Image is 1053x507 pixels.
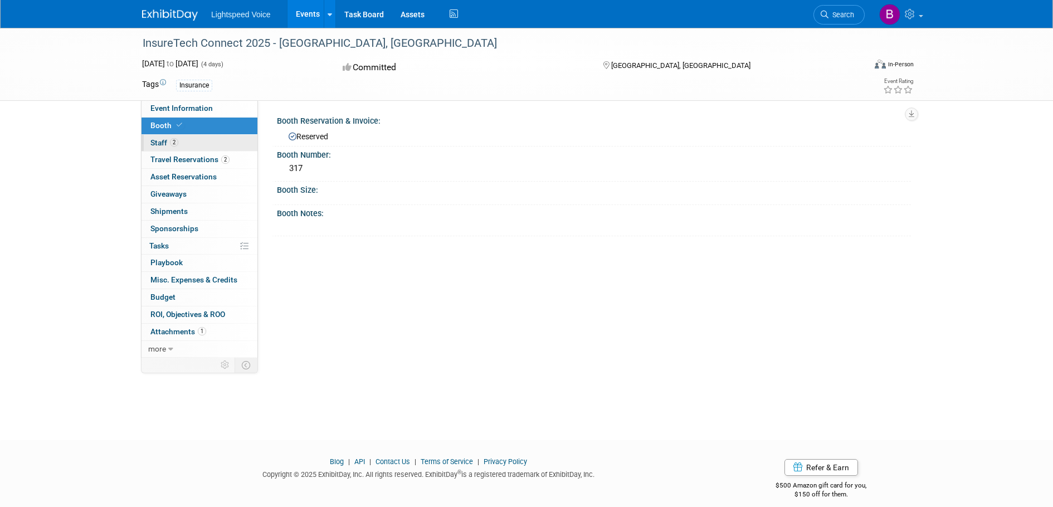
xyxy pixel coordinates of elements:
[150,189,187,198] span: Giveaways
[277,182,911,196] div: Booth Size:
[142,289,257,306] a: Budget
[799,58,914,75] div: Event Format
[150,310,225,319] span: ROI, Objectives & ROO
[142,135,257,152] a: Staff2
[475,457,482,466] span: |
[150,224,198,233] span: Sponsorships
[200,61,223,68] span: (4 days)
[142,118,257,134] a: Booth
[784,459,858,476] a: Refer & Earn
[412,457,419,466] span: |
[148,344,166,353] span: more
[367,457,374,466] span: |
[150,172,217,181] span: Asset Reservations
[150,275,237,284] span: Misc. Expenses & Credits
[142,467,715,480] div: Copyright © 2025 ExhibitDay, Inc. All rights reserved. ExhibitDay is a registered trademark of Ex...
[345,457,353,466] span: |
[142,152,257,168] a: Travel Reservations2
[142,79,166,91] td: Tags
[285,160,903,177] div: 317
[879,4,900,25] img: Bryan Schumacher
[732,490,911,499] div: $150 off for them.
[285,128,903,142] div: Reserved
[732,474,911,499] div: $500 Amazon gift card for you,
[142,324,257,340] a: Attachments1
[277,205,911,219] div: Booth Notes:
[150,121,184,130] span: Booth
[484,457,527,466] a: Privacy Policy
[142,238,257,255] a: Tasks
[457,469,461,475] sup: ®
[277,113,911,126] div: Booth Reservation & Invoice:
[376,457,410,466] a: Contact Us
[150,207,188,216] span: Shipments
[828,11,854,19] span: Search
[170,138,178,147] span: 2
[216,358,235,372] td: Personalize Event Tab Strip
[142,9,198,21] img: ExhibitDay
[165,59,175,68] span: to
[875,60,886,69] img: Format-Inperson.png
[330,457,344,466] a: Blog
[142,272,257,289] a: Misc. Expenses & Credits
[883,79,913,84] div: Event Rating
[142,100,257,117] a: Event Information
[888,60,914,69] div: In-Person
[339,58,586,77] div: Committed
[142,59,198,68] span: [DATE] [DATE]
[354,457,365,466] a: API
[142,255,257,271] a: Playbook
[142,203,257,220] a: Shipments
[611,61,750,70] span: [GEOGRAPHIC_DATA], [GEOGRAPHIC_DATA]
[211,10,271,19] span: Lightspeed Voice
[150,292,175,301] span: Budget
[150,155,230,164] span: Travel Reservations
[139,33,848,53] div: InsureTech Connect 2025 - [GEOGRAPHIC_DATA], [GEOGRAPHIC_DATA]
[421,457,473,466] a: Terms of Service
[813,5,865,25] a: Search
[142,169,257,186] a: Asset Reservations
[142,221,257,237] a: Sponsorships
[150,104,213,113] span: Event Information
[149,241,169,250] span: Tasks
[150,138,178,147] span: Staff
[150,258,183,267] span: Playbook
[142,186,257,203] a: Giveaways
[150,327,206,336] span: Attachments
[142,306,257,323] a: ROI, Objectives & ROO
[277,147,911,160] div: Booth Number:
[177,122,182,128] i: Booth reservation complete
[221,155,230,164] span: 2
[198,327,206,335] span: 1
[142,341,257,358] a: more
[235,358,258,372] td: Toggle Event Tabs
[176,80,212,91] div: Insurance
